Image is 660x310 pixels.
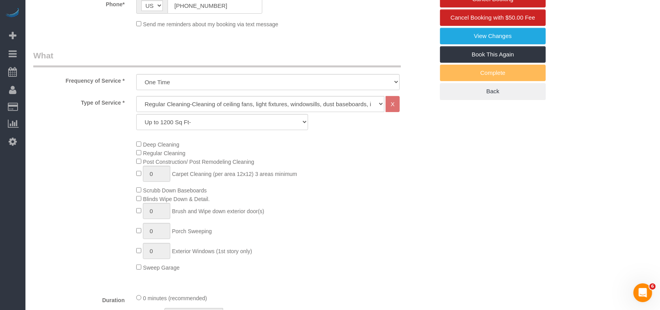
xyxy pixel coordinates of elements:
[143,187,207,194] span: Scrubb Down Baseboards
[172,171,297,177] span: Carpet Cleaning (per area 12x12) 3 areas minimum
[143,21,278,27] span: Send me reminders about my booking via text message
[143,265,179,271] span: Sweep Garage
[440,9,546,26] a: Cancel Booking with $50.00 Fee
[440,83,546,100] a: Back
[143,196,209,202] span: Blinds Wipe Down & Detail.
[451,14,535,21] span: Cancel Booking with $50.00 Fee
[5,8,20,19] img: Automaid Logo
[27,96,130,107] label: Type of Service *
[440,28,546,44] a: View Changes
[172,228,212,234] span: Porch Sweeping
[172,248,252,254] span: Exterior Windows (1st story only)
[143,141,179,148] span: Deep Cleaning
[440,46,546,63] a: Book This Again
[27,294,130,304] label: Duration
[27,74,130,85] label: Frequency of Service *
[143,295,207,301] span: 0 minutes (recommended)
[633,283,652,302] iframe: Intercom live chat
[33,50,401,67] legend: What
[172,208,264,214] span: Brush and Wipe down exterior door(s)
[143,150,185,156] span: Regular Cleaning
[649,283,656,290] span: 6
[143,159,254,165] span: Post Construction/ Post Remodeling Cleaning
